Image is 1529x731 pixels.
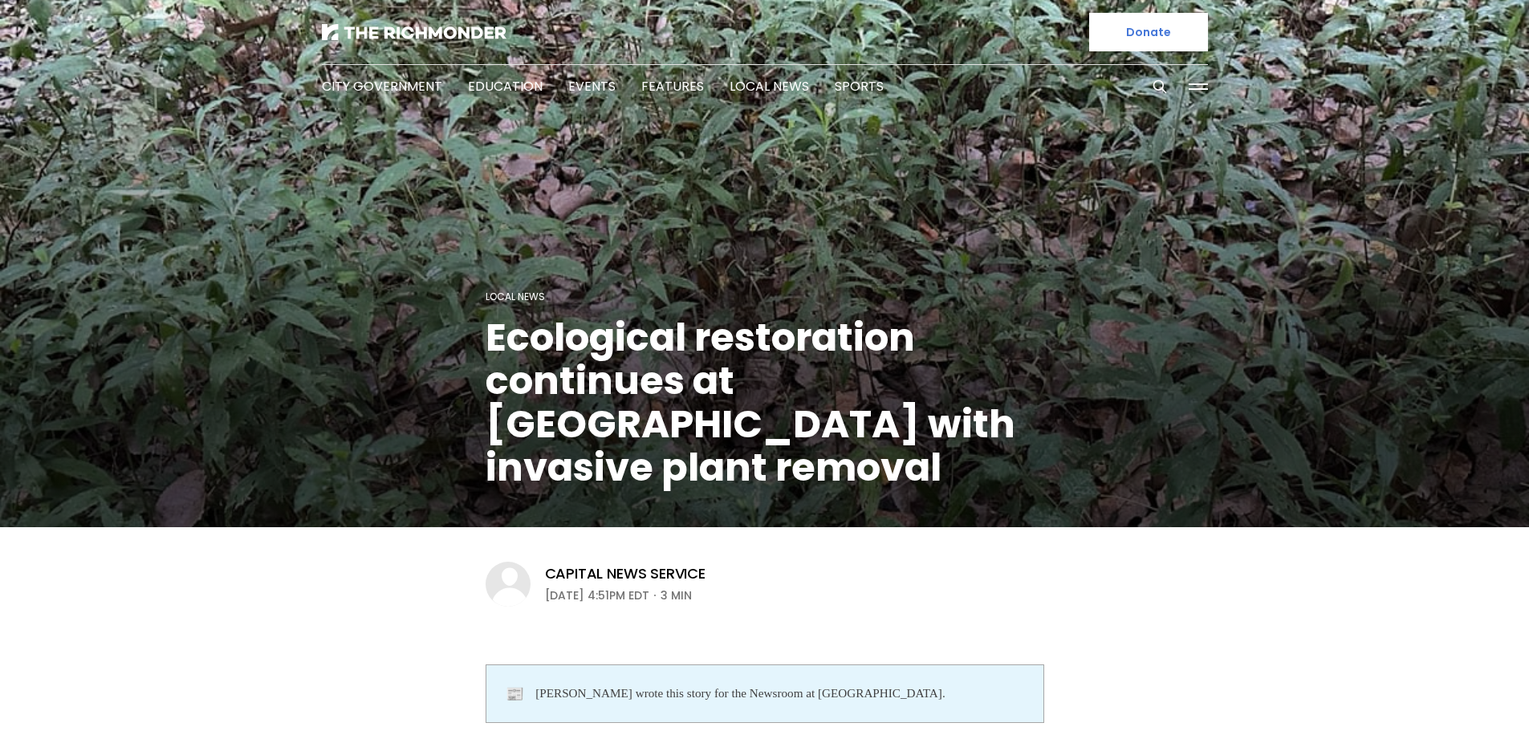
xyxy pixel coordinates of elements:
[730,77,809,95] a: Local News
[568,77,616,95] a: Events
[322,24,506,40] img: The Richmonder
[641,77,704,95] a: Features
[835,77,884,95] a: Sports
[661,586,692,605] span: 3 min
[545,564,706,583] a: Capital News Service
[1148,75,1172,99] button: Search this site
[545,586,649,605] time: [DATE] 4:51PM EDT
[535,684,945,703] div: [PERSON_NAME] wrote this story for the Newsroom at [GEOGRAPHIC_DATA].
[322,77,442,95] a: City Government
[486,316,1044,489] h1: Ecological restoration continues at [GEOGRAPHIC_DATA] with invasive plant removal
[486,290,545,303] a: Local News
[1089,13,1208,51] a: Donate
[468,77,543,95] a: Education
[506,684,536,703] div: 📰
